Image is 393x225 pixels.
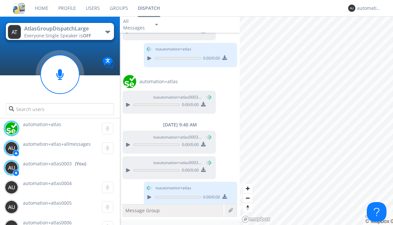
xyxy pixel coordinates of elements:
span: (You) [201,94,211,100]
img: 373638.png [348,5,355,12]
img: d2d01cd9b4174d08988066c6d424eccd [123,75,136,88]
span: automation+atlas0003 [23,160,72,167]
img: download media button [201,142,206,146]
span: (You) [201,160,211,165]
span: to automation+atlas0003 [153,134,202,140]
button: AtlasGroupDispatchLargeEveryone·Single Speaker isOFF [6,23,114,40]
img: d2d01cd9b4174d08988066c6d424eccd [5,122,18,135]
div: Everyone · [24,32,98,39]
img: cddb5a64eb264b2086981ab96f4c1ba7 [13,2,25,14]
span: 0:00 / 0:00 [201,55,220,63]
a: Mapbox logo [242,216,271,223]
div: (You) [75,160,86,167]
img: download media button [201,102,206,106]
img: download media button [222,194,227,199]
img: 373638.png [5,200,18,214]
img: 373638.png [5,161,18,174]
div: automation+atlas0003 [357,5,382,11]
div: All Messages [123,18,149,31]
span: 0:00 / 0:00 [201,194,220,201]
span: automation+atlas [140,78,178,85]
a: Mapbox [365,218,389,224]
img: caret-down-sm.svg [155,24,158,26]
span: 0:00 / 0:00 [179,102,199,109]
span: to automation+atlas [156,185,191,191]
img: 373638.png [5,181,18,194]
span: automation+atlas0005 [23,200,72,206]
span: OFF [83,32,91,39]
img: download media button [201,167,206,172]
span: automation+atlas0004 [23,180,72,186]
div: [DATE] 9:40 AM [120,122,240,128]
img: 373638.png [5,141,18,155]
button: Toggle attribution [365,216,370,217]
iframe: Toggle Customer Support [367,202,386,222]
button: Zoom in [243,184,253,193]
input: Search users [6,103,114,115]
div: AtlasGroupDispatchLarge [24,25,98,32]
span: automation+atlas+allmessages [23,141,91,147]
img: 373638.png [8,25,21,39]
span: to automation+atlas0003 [153,94,202,100]
span: to automation+atlas [156,46,191,52]
span: to automation+atlas0003 [153,160,202,166]
img: download media button [222,55,227,60]
img: Translation enabled [103,57,114,68]
span: Single Speaker is [46,32,91,39]
span: 0:00 / 0:00 [179,167,199,175]
span: automation+atlas [23,121,61,127]
button: Zoom out [243,193,253,203]
button: Reset bearing to north [243,203,253,212]
span: (You) [201,134,211,140]
span: 0:00 / 0:00 [179,142,199,149]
